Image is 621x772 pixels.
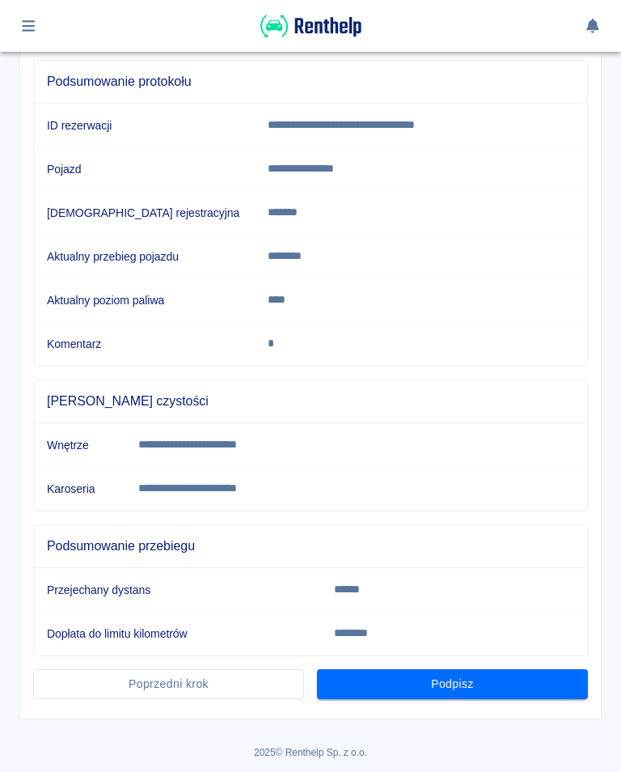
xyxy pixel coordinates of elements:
h6: ID rezerwacji [47,117,242,134]
h6: Komentarz [47,336,242,352]
button: Podpisz [317,669,588,699]
span: Podsumowanie protokołu [47,74,574,90]
h6: Aktualny przebieg pojazdu [47,248,242,265]
h6: Wnętrze [47,437,112,453]
a: Renthelp logo [260,29,361,43]
img: Renthelp logo [260,13,361,40]
button: Poprzedni krok [33,669,304,699]
h6: [DEMOGRAPHIC_DATA] rejestracyjna [47,205,242,221]
span: [PERSON_NAME] czystości [47,393,574,409]
span: Podsumowanie przebiegu [47,538,574,554]
h6: Karoseria [47,481,112,497]
h6: Przejechany dystans [47,582,308,598]
h6: Pojazd [47,161,242,177]
h6: Dopłata do limitu kilometrów [47,626,308,642]
h6: Aktualny poziom paliwa [47,292,242,308]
